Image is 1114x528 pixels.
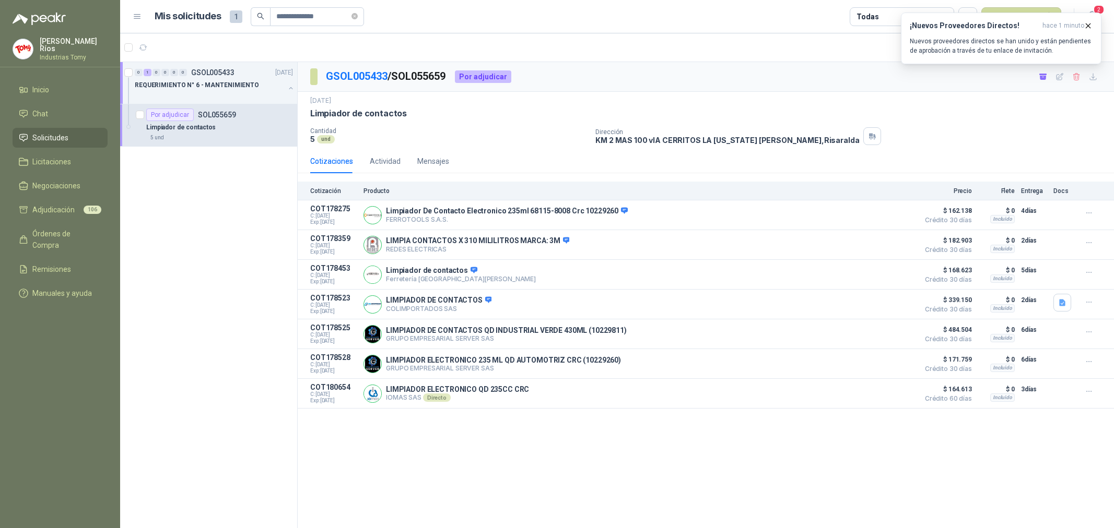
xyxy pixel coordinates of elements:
[920,336,972,342] span: Crédito 30 días
[920,366,972,372] span: Crédito 30 días
[386,245,569,253] p: REDES ELECTRICAS
[32,108,48,119] span: Chat
[146,134,168,142] div: 5 und
[363,187,913,195] p: Producto
[13,128,108,148] a: Solicitudes
[32,263,71,275] span: Remisiones
[386,356,621,364] p: LIMPIADOR ELECTRONICO 235 ML QD AUTOMOTRIZ CRC (10229260)
[179,69,187,76] div: 0
[990,304,1015,313] div: Incluido
[364,207,381,224] img: Company Logo
[198,111,236,118] p: SOL055659
[310,302,357,308] span: C: [DATE]
[1053,187,1074,195] p: Docs
[1021,205,1047,217] p: 4 días
[1083,7,1101,26] button: 2
[386,215,628,223] p: FERROTOOLS S.A.S.
[310,213,357,219] span: C: [DATE]
[310,135,315,143] p: 5
[364,296,381,313] img: Company Logo
[978,205,1015,217] p: $ 0
[13,80,108,100] a: Inicio
[386,296,491,305] p: LIMPIADOR DE CONTACTOS
[990,393,1015,402] div: Incluido
[310,398,357,404] span: Exp: [DATE]
[13,224,108,255] a: Órdenes de Compra
[257,13,264,20] span: search
[386,393,529,402] p: IOMAS SAS
[920,353,972,366] span: $ 171.759
[364,326,381,343] img: Company Logo
[310,308,357,315] span: Exp: [DATE]
[1021,234,1047,247] p: 2 días
[978,264,1015,277] p: $ 0
[351,11,358,21] span: close-circle
[317,135,335,143] div: und
[386,275,536,283] p: Ferretería [GEOGRAPHIC_DATA][PERSON_NAME]
[310,243,357,249] span: C: [DATE]
[417,155,449,167] div: Mensajes
[161,69,169,76] div: 0
[990,245,1015,253] div: Incluido
[13,104,108,124] a: Chat
[13,152,108,172] a: Licitaciones
[310,338,357,344] span: Exp: [DATE]
[310,127,587,135] p: Cantidad
[230,10,242,23] span: 1
[978,353,1015,366] p: $ 0
[910,21,1038,30] h3: ¡Nuevos Proveedores Directos!
[135,80,259,90] p: REQUERIMIENTO N° 6 - MANTENIMIENTO
[1042,21,1084,30] span: hace 1 minuto
[310,264,357,272] p: COT178453
[386,334,627,342] p: GRUPO EMPRESARIAL SERVER SAS
[386,326,627,334] p: LIMPIADOR DE CONTACTOS QD INDUSTRIAL VERDE 430ML (10229811)
[978,294,1015,306] p: $ 0
[386,236,569,246] p: LIMPIA CONTACTOS X 310 MILILITROS MARCA: 3M
[370,155,401,167] div: Actividad
[170,69,178,76] div: 0
[13,39,33,59] img: Company Logo
[310,294,357,302] p: COT178523
[920,234,972,247] span: $ 182.903
[310,368,357,374] span: Exp: [DATE]
[423,393,451,402] div: Directo
[32,204,75,215] span: Adjudicación
[310,362,357,368] span: C: [DATE]
[32,84,49,95] span: Inicio
[310,205,357,213] p: COT178275
[326,68,447,85] p: / SOL055659
[1021,264,1047,277] p: 5 días
[901,13,1101,64] button: ¡Nuevos Proveedores Directos!hace 1 minuto Nuevos proveedores directos se han unido y están pendi...
[364,385,381,402] img: Company Logo
[978,234,1015,247] p: $ 0
[920,187,972,195] p: Precio
[310,219,357,225] span: Exp: [DATE]
[990,364,1015,372] div: Incluido
[40,38,108,52] p: [PERSON_NAME] Ríos
[32,132,68,143] span: Solicitudes
[910,37,1093,55] p: Nuevos proveedores directos se han unido y están pendientes de aprobación a través de tu enlace d...
[978,323,1015,336] p: $ 0
[386,385,529,393] p: LIMPIADOR ELECTRONICO QD 235CC CRC
[920,395,972,402] span: Crédito 60 días
[310,383,357,391] p: COT180654
[310,353,357,362] p: COT178528
[990,334,1015,342] div: Incluido
[13,13,66,25] img: Logo peakr
[32,156,71,167] span: Licitaciones
[920,277,972,283] span: Crédito 30 días
[1021,353,1047,366] p: 6 días
[310,108,407,119] p: Limpiador de contactos
[310,279,357,285] span: Exp: [DATE]
[310,96,331,106] p: [DATE]
[32,287,92,299] span: Manuales y ayuda
[386,266,536,275] p: Limpiador de contactos
[920,217,972,223] span: Crédito 30 días
[275,68,293,78] p: [DATE]
[310,391,357,398] span: C: [DATE]
[310,332,357,338] span: C: [DATE]
[120,104,297,147] a: Por adjudicarSOL055659Limpiador de contactos5 und
[153,69,160,76] div: 0
[40,54,108,61] p: Industrias Tomy
[978,383,1015,395] p: $ 0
